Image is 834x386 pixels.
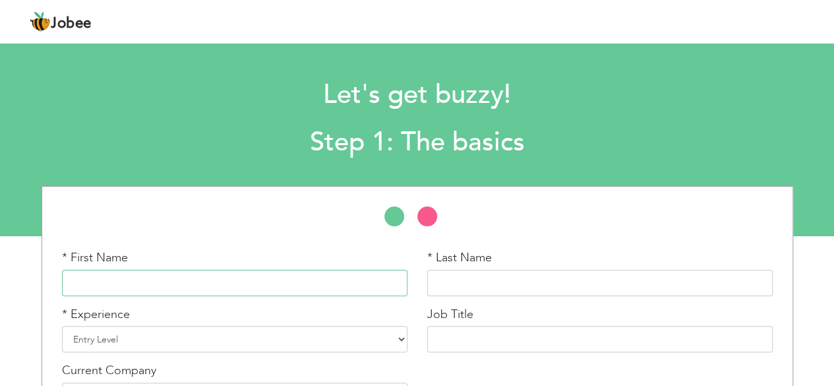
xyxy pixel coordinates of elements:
h2: Step 1: The basics [114,125,720,160]
img: jobee.io [30,11,51,32]
h1: Let's get buzzy! [114,78,720,112]
span: Jobee [51,16,92,31]
label: * Last Name [427,249,492,267]
label: * Experience [62,306,130,323]
label: Current Company [62,362,156,379]
label: * First Name [62,249,128,267]
label: Job Title [427,306,473,323]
